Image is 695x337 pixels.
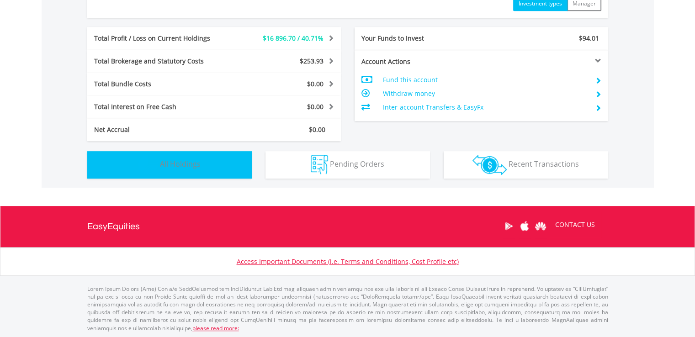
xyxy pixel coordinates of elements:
td: Inter-account Transfers & EasyFx [382,100,588,114]
a: please read more: [192,324,239,332]
a: CONTACT US [549,212,601,237]
span: Pending Orders [330,159,384,169]
button: All Holdings [87,151,252,179]
img: pending_instructions-wht.png [311,155,328,174]
span: All Holdings [160,159,201,169]
a: Access Important Documents (i.e. Terms and Conditions, Cost Profile etc) [237,257,459,266]
span: $0.00 [309,125,325,134]
td: Fund this account [382,73,588,87]
div: Net Accrual [87,125,235,134]
img: transactions-zar-wht.png [472,155,507,175]
span: $16 896.70 / 40.71% [263,34,324,42]
a: Huawei [533,212,549,240]
button: Recent Transactions [444,151,608,179]
div: Total Bundle Costs [87,79,235,89]
span: $253.93 [300,57,324,65]
a: Apple [517,212,533,240]
td: Withdraw money [382,87,588,100]
p: Lorem Ipsum Dolors (Ame) Con a/e SeddOeiusmod tem InciDiduntut Lab Etd mag aliquaen admin veniamq... [87,285,608,332]
div: Total Brokerage and Statutory Costs [87,57,235,66]
div: Account Actions [355,57,482,66]
span: $94.01 [579,34,599,42]
a: Google Play [501,212,517,240]
div: Total Profit / Loss on Current Holdings [87,34,235,43]
span: $0.00 [307,102,324,111]
a: EasyEquities [87,206,140,247]
span: $0.00 [307,79,324,88]
div: Total Interest on Free Cash [87,102,235,111]
span: Recent Transactions [509,159,579,169]
img: holdings-wht.png [138,155,158,174]
div: Your Funds to Invest [355,34,482,43]
button: Pending Orders [265,151,430,179]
